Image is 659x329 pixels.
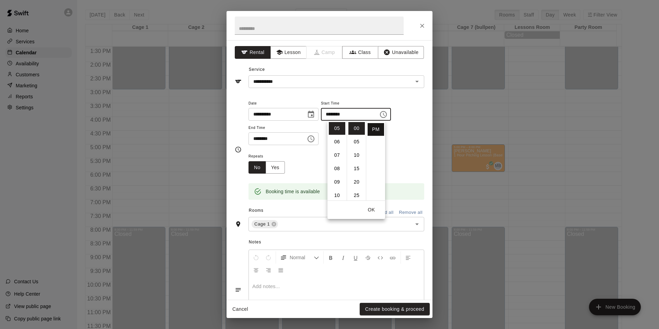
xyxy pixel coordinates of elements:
[368,123,384,136] li: PM
[327,121,347,200] ul: Select hours
[362,251,374,264] button: Format Strikethrough
[248,161,285,174] div: outlined button group
[266,185,320,198] div: Booking time is available
[248,123,319,133] span: End Time
[235,286,242,293] svg: Notes
[377,108,390,121] button: Choose time, selected time is 5:00 PM
[248,99,319,108] span: Date
[347,121,366,200] ul: Select minutes
[348,189,365,202] li: 25 minutes
[348,135,365,148] li: 5 minutes
[266,161,285,174] button: Yes
[337,251,349,264] button: Format Italics
[360,204,382,216] button: OK
[235,146,242,153] svg: Timing
[252,220,278,228] div: Cage 1
[275,264,287,276] button: Justify Align
[402,251,414,264] button: Left Align
[235,46,271,59] button: Rental
[229,303,251,316] button: Cancel
[348,176,365,188] li: 20 minutes
[412,219,422,229] button: Open
[416,20,428,32] button: Close
[366,121,385,200] ul: Select meridiem
[304,108,318,121] button: Choose date, selected date is Sep 22, 2025
[249,67,265,72] span: Service
[248,161,266,174] button: No
[263,251,274,264] button: Redo
[329,122,345,135] li: 5 hours
[270,46,307,59] button: Lesson
[304,132,318,146] button: Choose time, selected time is 5:45 PM
[329,149,345,162] li: 7 hours
[249,208,264,213] span: Rooms
[350,251,361,264] button: Format Underline
[348,122,365,135] li: 0 minutes
[235,221,242,228] svg: Rooms
[235,78,242,85] svg: Service
[387,251,398,264] button: Insert Link
[325,251,337,264] button: Format Bold
[277,251,322,264] button: Formatting Options
[263,264,274,276] button: Right Align
[329,135,345,148] li: 6 hours
[378,46,424,59] button: Unavailable
[248,152,290,161] span: Repeats
[307,46,343,59] span: Camps can only be created in the Services page
[252,221,273,228] span: Cage 1
[329,189,345,202] li: 10 hours
[360,303,430,316] button: Create booking & proceed
[374,251,386,264] button: Insert Code
[412,77,422,86] button: Open
[321,99,391,108] span: Start Time
[348,162,365,175] li: 15 minutes
[375,207,397,218] button: Add all
[249,237,424,248] span: Notes
[348,149,365,162] li: 10 minutes
[397,207,424,218] button: Remove all
[329,162,345,175] li: 8 hours
[250,251,262,264] button: Undo
[329,176,345,188] li: 9 hours
[290,254,314,261] span: Normal
[250,264,262,276] button: Center Align
[342,46,378,59] button: Class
